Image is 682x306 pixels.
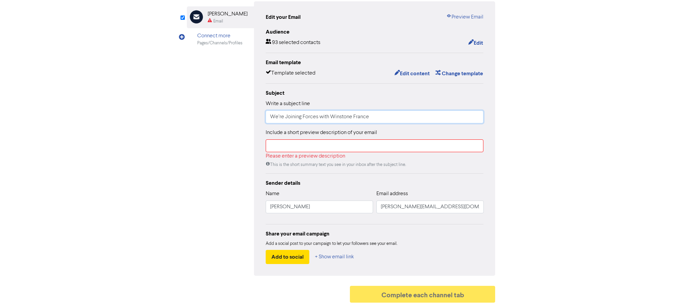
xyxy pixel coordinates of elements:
[266,250,309,264] button: Add to social
[197,40,243,46] div: Pages/Channels/Profiles
[266,230,484,238] div: Share your email campaign
[266,28,484,36] div: Audience
[187,6,254,28] div: [PERSON_NAME]Email
[266,69,315,78] div: Template selected
[266,39,320,47] div: 93 selected contacts
[266,129,377,137] label: Include a short preview description of your email
[266,100,310,108] label: Write a subject line
[266,58,484,67] div: Email template
[197,32,243,40] div: Connect more
[208,10,248,18] div: [PERSON_NAME]
[266,89,484,97] div: Subject
[468,39,483,47] button: Edit
[266,13,301,21] div: Edit your Email
[266,241,484,247] div: Add a social post to your campaign to let your followers see your email.
[315,250,354,264] button: + Show email link
[435,69,483,78] button: Change template
[266,190,279,198] label: Name
[446,13,483,21] a: Preview Email
[266,179,484,187] div: Sender details
[376,190,408,198] label: Email address
[187,28,254,50] div: Connect morePages/Channels/Profiles
[350,286,495,303] button: Complete each channel tab
[394,69,430,78] button: Edit content
[266,162,484,168] div: This is the short summary text you see in your inbox after the subject line.
[213,18,223,25] div: Email
[266,152,484,160] div: Please enter a preview description
[648,274,682,306] iframe: Chat Widget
